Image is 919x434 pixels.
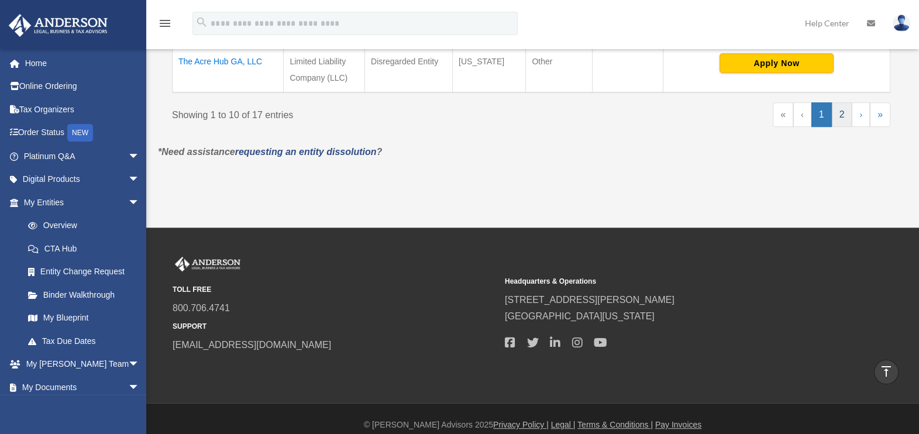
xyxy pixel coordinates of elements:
[870,102,890,127] a: Last
[8,51,157,75] a: Home
[852,102,870,127] a: Next
[173,321,497,333] small: SUPPORT
[16,306,152,330] a: My Blueprint
[128,376,152,399] span: arrow_drop_down
[173,284,497,296] small: TOLL FREE
[16,329,152,353] a: Tax Due Dates
[158,20,172,30] a: menu
[505,311,655,321] a: [GEOGRAPHIC_DATA][US_STATE]
[874,360,899,384] a: vertical_align_top
[793,102,811,127] a: Previous
[8,75,157,98] a: Online Ordering
[284,47,365,92] td: Limited Liability Company (LLC)
[195,16,208,29] i: search
[452,47,525,92] td: [US_STATE]
[128,168,152,192] span: arrow_drop_down
[773,102,793,127] a: First
[655,420,701,429] a: Pay Invoices
[173,47,284,92] td: The Acre Hub GA, LLC
[158,147,382,157] em: *Need assistance ?
[364,47,452,92] td: Disregarded Entity
[8,144,157,168] a: Platinum Q&Aarrow_drop_down
[128,353,152,377] span: arrow_drop_down
[893,15,910,32] img: User Pic
[832,102,852,127] a: 2
[172,102,522,123] div: Showing 1 to 10 of 17 entries
[8,98,157,121] a: Tax Organizers
[8,168,157,191] a: Digital Productsarrow_drop_down
[173,340,331,350] a: [EMAIL_ADDRESS][DOMAIN_NAME]
[67,124,93,142] div: NEW
[879,364,893,378] i: vertical_align_top
[173,303,230,313] a: 800.706.4741
[16,214,146,237] a: Overview
[8,376,157,399] a: My Documentsarrow_drop_down
[8,121,157,145] a: Order StatusNEW
[720,53,834,73] button: Apply Now
[577,420,653,429] a: Terms & Conditions |
[8,191,152,214] a: My Entitiesarrow_drop_down
[158,16,172,30] i: menu
[526,47,593,92] td: Other
[493,420,549,429] a: Privacy Policy |
[8,353,157,376] a: My [PERSON_NAME] Teamarrow_drop_down
[505,275,829,288] small: Headquarters & Operations
[551,420,576,429] a: Legal |
[505,295,674,305] a: [STREET_ADDRESS][PERSON_NAME]
[146,418,919,432] div: © [PERSON_NAME] Advisors 2025
[128,191,152,215] span: arrow_drop_down
[173,257,243,272] img: Anderson Advisors Platinum Portal
[235,147,377,157] a: requesting an entity dissolution
[5,14,111,37] img: Anderson Advisors Platinum Portal
[128,144,152,168] span: arrow_drop_down
[16,283,152,306] a: Binder Walkthrough
[16,237,152,260] a: CTA Hub
[811,102,832,127] a: 1
[16,260,152,284] a: Entity Change Request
